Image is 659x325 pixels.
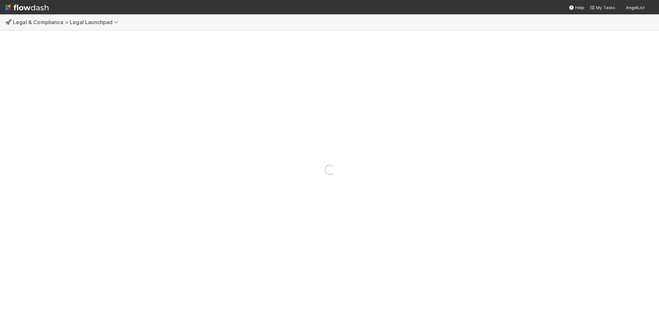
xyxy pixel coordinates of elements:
img: avatar_6177bb6d-328c-44fd-b6eb-4ffceaabafa4.png [647,5,654,11]
a: My Tasks [590,4,615,11]
div: Help [569,4,584,11]
span: AngelList [626,5,645,10]
img: logo-inverted-e16ddd16eac7371096b0.svg [5,2,49,13]
span: My Tasks [590,5,615,10]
